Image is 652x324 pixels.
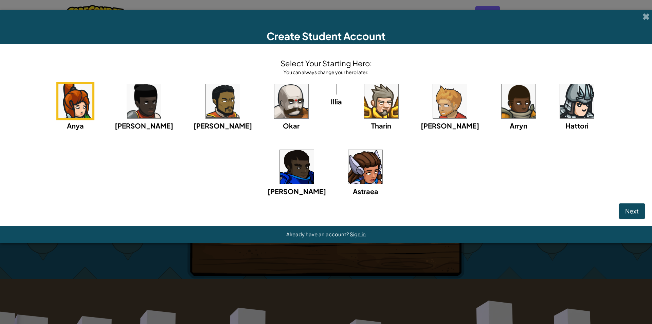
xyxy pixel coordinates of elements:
img: portrait.png [206,84,240,118]
span: [PERSON_NAME] [115,121,173,130]
span: Astraea [353,187,378,195]
img: portrait.png [502,84,536,118]
a: Sign in [350,231,366,237]
img: portrait.png [127,84,161,118]
img: portrait.png [280,150,314,184]
span: Illia [331,97,342,106]
div: You can always change your hero later. [280,69,372,75]
span: Next [625,207,639,215]
span: Create Student Account [267,30,385,42]
img: portrait.png [274,84,308,118]
span: Hattori [565,121,588,130]
img: portrait.png [364,84,398,118]
span: Tharin [371,121,391,130]
span: [PERSON_NAME] [268,187,326,195]
h4: Select Your Starting Hero: [280,58,372,69]
span: Okar [283,121,300,130]
img: portrait.png [560,84,594,118]
img: portrait.png [58,84,92,118]
span: Anya [67,121,84,130]
span: Already have an account? [286,231,350,237]
button: Next [619,203,645,219]
span: [PERSON_NAME] [194,121,252,130]
span: Arryn [510,121,527,130]
span: [PERSON_NAME] [421,121,479,130]
img: portrait.png [348,150,382,184]
img: portrait.png [433,84,467,118]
